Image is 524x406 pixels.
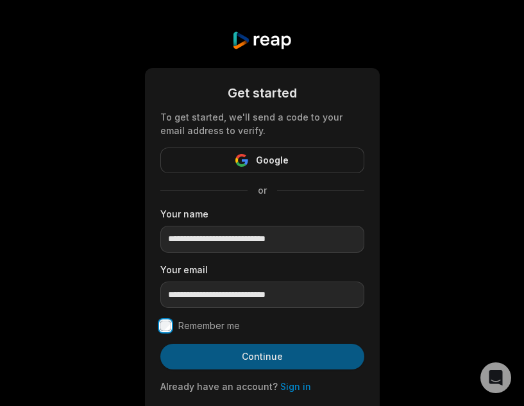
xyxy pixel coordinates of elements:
span: or [248,183,277,197]
a: Sign in [280,381,311,392]
div: To get started, we'll send a code to your email address to verify. [160,110,364,137]
button: Continue [160,344,364,369]
span: Google [256,153,289,168]
button: Google [160,148,364,173]
div: Get started [160,83,364,103]
span: Already have an account? [160,381,278,392]
div: Open Intercom Messenger [480,362,511,393]
label: Your name [160,207,364,221]
label: Your email [160,263,364,276]
label: Remember me [178,318,240,334]
img: reap [232,31,292,50]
